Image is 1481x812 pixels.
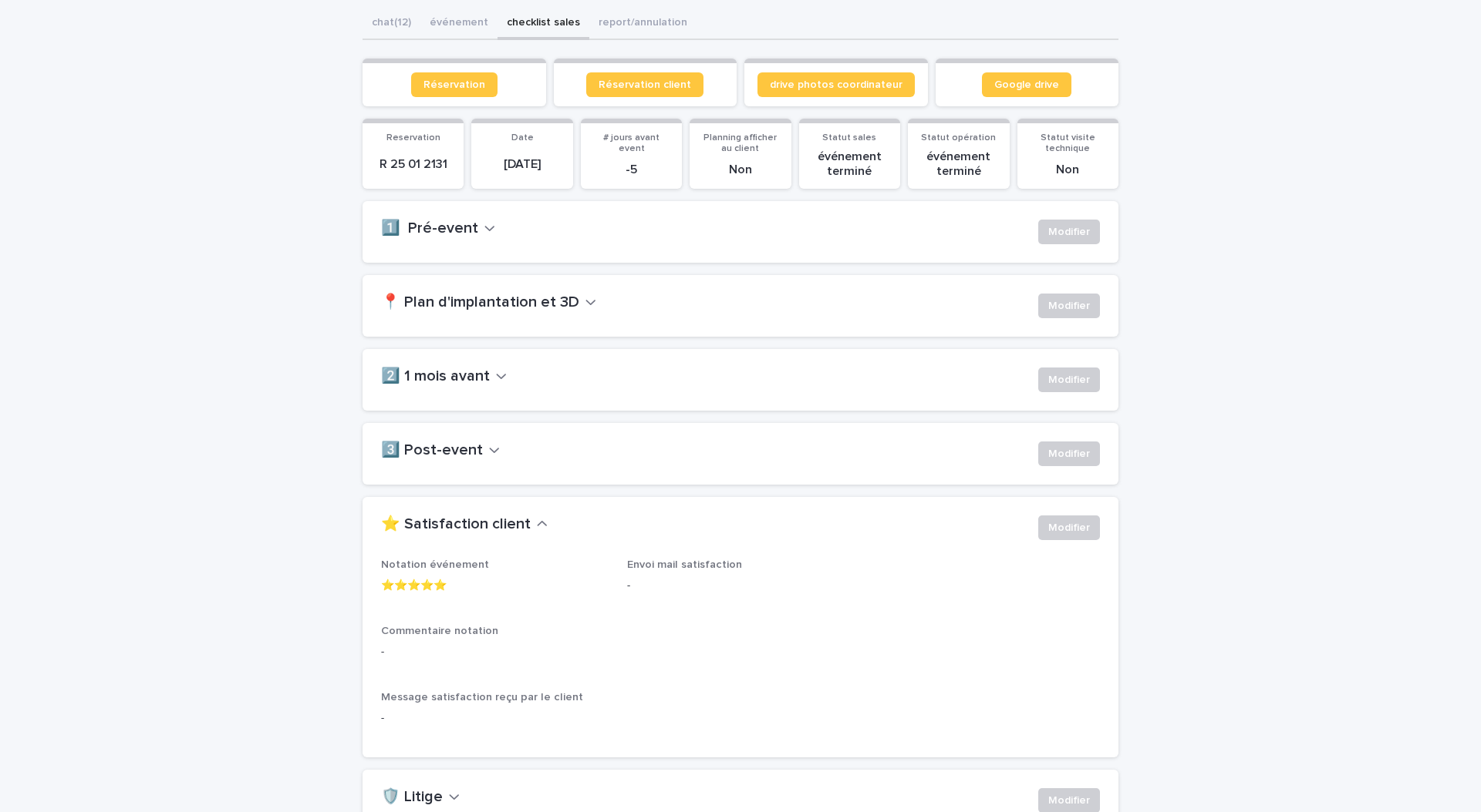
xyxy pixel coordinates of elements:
[420,8,498,40] button: événement
[1048,520,1090,535] span: Modifier
[699,163,781,177] p: Non
[770,79,902,90] span: drive photos coordinateur
[381,294,579,312] h2: 📍 Plan d'implantation et 3D
[381,692,583,703] span: Message satisfaction reçu par le client
[386,133,440,143] span: Reservation
[1027,163,1109,177] p: Non
[1048,793,1090,808] span: Modifier
[381,220,495,238] button: 1️⃣ Pré-event
[1048,298,1090,314] span: Modifier
[1041,133,1095,153] span: Statut visite technique
[381,578,609,594] p: ⭐️⭐️⭐️⭐️⭐️
[1038,515,1100,540] button: Modifier
[381,710,1100,726] p: -
[586,72,703,97] a: Réservation client
[381,441,483,460] h2: 3️⃣ Post-event
[381,644,1100,660] p: -
[381,441,500,460] button: 3️⃣ Post-event
[757,72,915,97] a: drive photos coordinateur
[603,133,660,153] span: # jours avant event
[921,133,996,143] span: Statut opération
[599,79,691,90] span: Réservation client
[381,294,596,312] button: 📍 Plan d'implantation et 3D
[1048,446,1090,461] span: Modifier
[808,149,891,179] p: événement terminé
[1038,441,1100,466] button: Modifier
[590,163,673,177] p: -5
[1038,294,1100,318] button: Modifier
[381,515,548,534] button: ⭐ Satisfaction client
[822,133,876,143] span: Statut sales
[917,149,1000,179] p: événement terminé
[381,559,489,570] span: Notation événement
[1038,220,1100,244] button: Modifier
[1048,224,1090,240] span: Modifier
[381,367,490,386] h2: 2️⃣ 1 mois avant
[381,515,531,534] h2: ⭐ Satisfaction client
[511,133,534,143] span: Date
[1038,367,1100,392] button: Modifier
[381,220,478,238] h2: 1️⃣ Pré-event
[423,79,485,90] span: Réservation
[372,157,454,172] p: R 25 01 2131
[363,8,420,40] button: chat (12)
[627,578,855,594] p: -
[381,788,460,807] button: 🛡️ Litige
[498,8,589,40] button: checklist sales
[982,72,1071,97] a: Google drive
[627,559,742,570] span: Envoi mail satisfaction
[994,79,1059,90] span: Google drive
[381,788,443,807] h2: 🛡️ Litige
[381,626,498,636] span: Commentaire notation
[481,157,563,172] p: [DATE]
[589,8,697,40] button: report/annulation
[411,72,498,97] a: Réservation
[703,133,777,153] span: Planning afficher au client
[1048,372,1090,388] span: Modifier
[381,367,507,386] button: 2️⃣ 1 mois avant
